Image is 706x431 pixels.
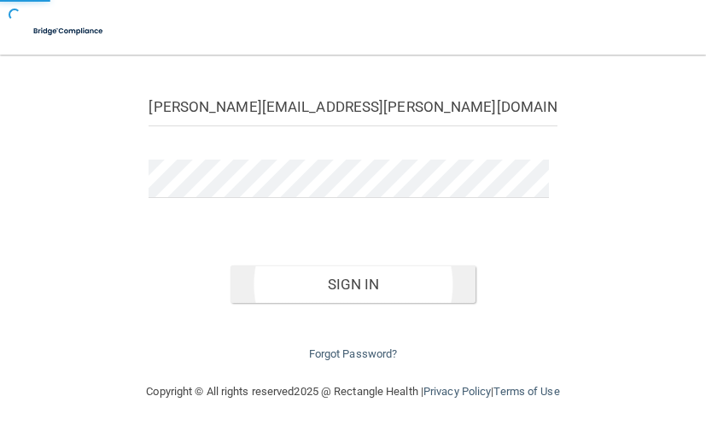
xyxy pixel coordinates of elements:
[309,347,398,360] a: Forgot Password?
[493,385,559,398] a: Terms of Use
[26,14,112,49] img: bridge_compliance_login_screen.278c3ca4.svg
[230,265,476,303] button: Sign In
[42,364,665,419] div: Copyright © All rights reserved 2025 @ Rectangle Health | |
[423,385,491,398] a: Privacy Policy
[149,88,557,126] input: Email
